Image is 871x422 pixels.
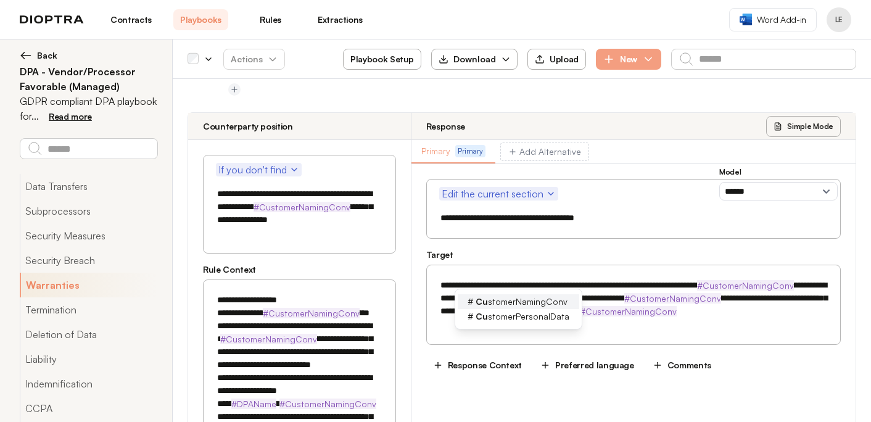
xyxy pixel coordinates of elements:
button: New [596,49,661,70]
button: Security Measures [20,223,157,248]
span: Edit the current section [442,186,556,201]
span: Primary [455,145,485,157]
img: left arrow [20,49,32,62]
h3: Model [719,167,838,177]
span: stomerPersonalData [476,310,569,323]
a: Rules [243,9,298,30]
button: Comments [646,355,718,376]
strong: #CustomerNamingConv [263,308,360,318]
b: Cu [476,296,488,307]
strong: #CustomerNamingConv [279,399,376,409]
h3: Target [426,249,841,261]
button: Simple Mode [766,116,841,137]
button: If you don't find [216,163,302,176]
span: Word Add-in [757,14,806,26]
div: Select all [188,54,199,65]
strong: #DPAName [231,399,276,409]
h3: Rule Context [203,263,396,276]
select: Model [719,182,838,201]
strong: #CustomerNamingConv [624,293,721,304]
span: Back [37,49,57,62]
button: Add tag [228,83,241,96]
button: Indemnification [20,371,157,396]
button: Add Alternative [500,143,589,161]
button: Response Context [426,355,529,376]
h3: Response [426,120,465,133]
button: Warranties [20,273,157,297]
a: Extractions [313,9,368,30]
span: Actions [221,48,287,70]
button: Back [20,49,157,62]
strong: #CustomerNamingConv [697,280,794,291]
button: Liability [20,347,157,371]
button: Actions [223,49,285,70]
button: Profile menu [827,7,851,32]
button: PrimaryPrimary [421,145,485,157]
h2: DPA - Vendor/Processor Favorable (Managed) [20,64,157,94]
span: ... [31,110,39,122]
button: Download [431,49,518,70]
a: Playbooks [173,9,228,30]
div: Download [439,53,496,65]
img: word [740,14,752,25]
button: Preferred language [534,355,641,376]
strong: #CustomerNamingConv [220,334,317,344]
a: Contracts [104,9,159,30]
button: Data Transfers [20,174,157,199]
a: Word Add-in [729,8,817,31]
button: Deletion of Data [20,322,157,347]
span: If you don't find [218,162,299,177]
img: logo [20,15,84,24]
div: # [458,309,579,324]
b: Cu [476,311,488,321]
button: Edit the current section [439,187,558,201]
span: stomerNamingConv [476,296,568,308]
strong: #CustomerNamingConv [254,202,350,212]
button: CCPA [20,396,157,421]
strong: #CustomerNamingConv [580,306,677,316]
button: Security Breach [20,248,157,273]
button: Upload [527,49,586,70]
span: Read more [49,111,92,122]
button: Subprocessors [20,199,157,223]
div: # [458,294,579,309]
button: Termination [20,297,157,322]
button: Playbook Setup [343,49,421,70]
div: Upload [535,54,579,65]
p: GDPR compliant DPA playbook for [20,94,157,123]
h3: Counterparty position [203,120,293,133]
span: Primary [421,145,450,157]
